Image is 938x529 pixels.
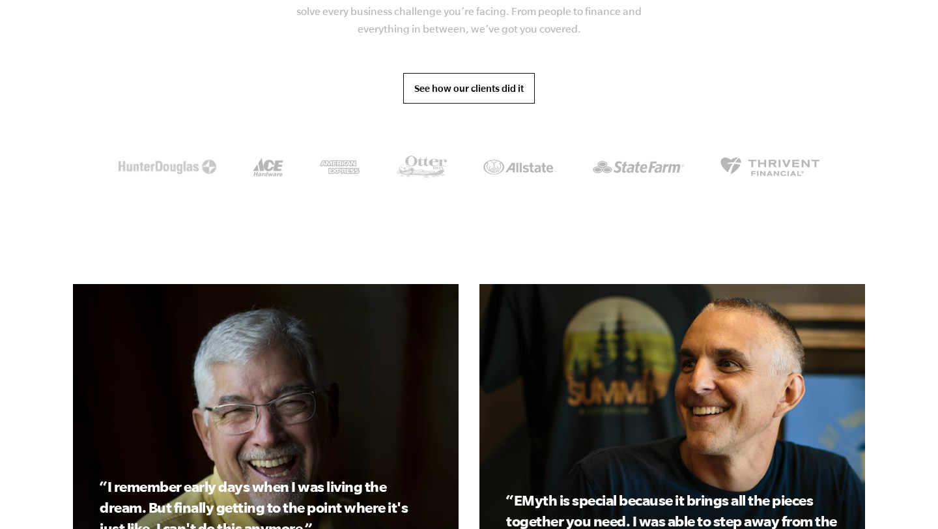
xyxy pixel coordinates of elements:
img: Thrivent Financial Logo [720,157,820,177]
img: OtterBox Logo [396,156,447,178]
img: Allstate Logo [483,160,556,175]
img: American Express Logo [320,160,360,174]
img: State Farm Logo [593,161,684,173]
img: McDonalds Logo [119,160,216,174]
img: Ace Harware Logo [253,158,283,177]
a: See how our clients did it [403,73,535,104]
iframe: Chat Widget [873,466,938,529]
